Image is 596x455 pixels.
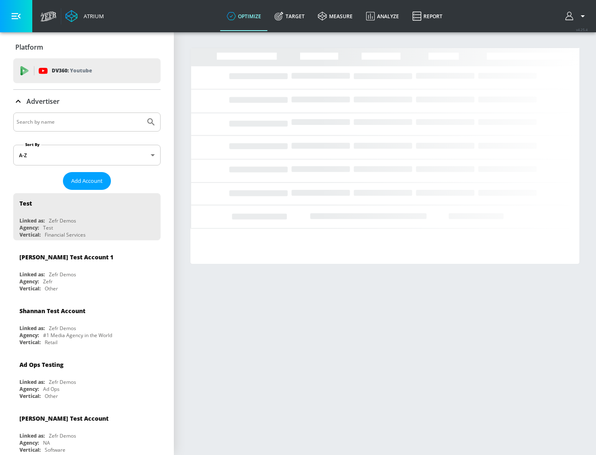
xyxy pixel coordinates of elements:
[19,253,113,261] div: [PERSON_NAME] Test Account 1
[45,285,58,292] div: Other
[406,1,449,31] a: Report
[19,325,45,332] div: Linked as:
[80,12,104,20] div: Atrium
[45,446,65,453] div: Software
[19,332,39,339] div: Agency:
[220,1,268,31] a: optimize
[13,193,161,240] div: TestLinked as:Zefr DemosAgency:TestVertical:Financial Services
[19,439,39,446] div: Agency:
[43,332,112,339] div: #1 Media Agency in the World
[71,176,103,186] span: Add Account
[268,1,311,31] a: Target
[19,386,39,393] div: Agency:
[26,97,60,106] p: Advertiser
[13,247,161,294] div: [PERSON_NAME] Test Account 1Linked as:Zefr DemosAgency:ZefrVertical:Other
[63,172,111,190] button: Add Account
[19,285,41,292] div: Vertical:
[45,231,86,238] div: Financial Services
[19,414,108,422] div: [PERSON_NAME] Test Account
[19,446,41,453] div: Vertical:
[19,307,85,315] div: Shannan Test Account
[19,199,32,207] div: Test
[576,27,588,32] span: v 4.25.4
[49,217,76,224] div: Zefr Demos
[13,301,161,348] div: Shannan Test AccountLinked as:Zefr DemosAgency:#1 Media Agency in the WorldVertical:Retail
[13,36,161,59] div: Platform
[19,339,41,346] div: Vertical:
[17,117,142,127] input: Search by name
[19,271,45,278] div: Linked as:
[311,1,359,31] a: measure
[52,66,92,75] p: DV360:
[43,439,50,446] div: NA
[13,90,161,113] div: Advertiser
[15,43,43,52] p: Platform
[49,378,76,386] div: Zefr Demos
[49,271,76,278] div: Zefr Demos
[19,393,41,400] div: Vertical:
[24,142,41,147] label: Sort By
[43,386,60,393] div: Ad Ops
[43,278,53,285] div: Zefr
[43,224,53,231] div: Test
[19,432,45,439] div: Linked as:
[19,278,39,285] div: Agency:
[19,361,63,369] div: Ad Ops Testing
[19,231,41,238] div: Vertical:
[19,217,45,224] div: Linked as:
[49,432,76,439] div: Zefr Demos
[13,354,161,402] div: Ad Ops TestingLinked as:Zefr DemosAgency:Ad OpsVertical:Other
[13,145,161,165] div: A-Z
[359,1,406,31] a: Analyze
[19,224,39,231] div: Agency:
[45,393,58,400] div: Other
[45,339,58,346] div: Retail
[19,378,45,386] div: Linked as:
[70,66,92,75] p: Youtube
[65,10,104,22] a: Atrium
[13,58,161,83] div: DV360: Youtube
[49,325,76,332] div: Zefr Demos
